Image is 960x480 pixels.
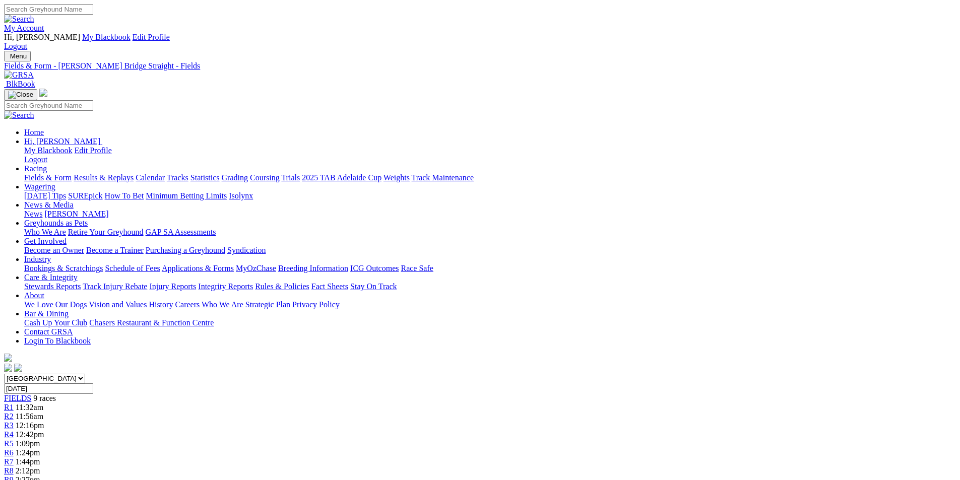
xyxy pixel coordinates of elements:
a: Track Maintenance [412,173,474,182]
a: SUREpick [68,191,102,200]
span: 1:09pm [16,439,40,448]
a: Schedule of Fees [105,264,160,272]
a: Edit Profile [133,33,170,41]
img: logo-grsa-white.png [39,89,47,97]
img: twitter.svg [14,364,22,372]
span: 2:12pm [16,466,40,475]
a: Careers [175,300,200,309]
img: Close [8,91,33,99]
a: Vision and Values [89,300,147,309]
a: Retire Your Greyhound [68,228,144,236]
img: logo-grsa-white.png [4,354,12,362]
span: 9 races [33,394,56,402]
a: Login To Blackbook [24,336,91,345]
a: Tracks [167,173,188,182]
div: My Account [4,33,956,51]
a: Fact Sheets [311,282,348,291]
a: Applications & Forms [162,264,234,272]
a: Who We Are [24,228,66,236]
a: Minimum Betting Limits [146,191,227,200]
img: Search [4,15,34,24]
input: Search [4,4,93,15]
div: Hi, [PERSON_NAME] [24,146,956,164]
a: MyOzChase [236,264,276,272]
a: Injury Reports [149,282,196,291]
a: R2 [4,412,14,421]
a: Purchasing a Greyhound [146,246,225,254]
a: Contact GRSA [24,327,73,336]
img: facebook.svg [4,364,12,372]
a: News & Media [24,200,74,209]
button: Toggle navigation [4,89,37,100]
a: R4 [4,430,14,439]
a: Home [24,128,44,136]
a: Grading [222,173,248,182]
div: News & Media [24,210,956,219]
a: Isolynx [229,191,253,200]
a: Edit Profile [75,146,112,155]
div: Care & Integrity [24,282,956,291]
a: ICG Outcomes [350,264,399,272]
a: Greyhounds as Pets [24,219,88,227]
a: Stay On Track [350,282,397,291]
a: Fields & Form [24,173,72,182]
div: Bar & Dining [24,318,956,327]
span: Hi, [PERSON_NAME] [4,33,80,41]
a: Breeding Information [278,264,348,272]
a: Industry [24,255,51,263]
a: Integrity Reports [198,282,253,291]
span: BlkBook [6,80,35,88]
img: Search [4,111,34,120]
a: FIELDS [4,394,31,402]
a: GAP SA Assessments [146,228,216,236]
a: Logout [4,42,27,50]
img: GRSA [4,71,34,80]
a: Trials [281,173,300,182]
div: About [24,300,956,309]
span: Menu [10,52,27,60]
a: Weights [383,173,410,182]
span: Hi, [PERSON_NAME] [24,137,100,146]
input: Search [4,100,93,111]
a: Bar & Dining [24,309,69,318]
a: Race Safe [401,264,433,272]
a: Wagering [24,182,55,191]
a: Calendar [136,173,165,182]
a: R5 [4,439,14,448]
button: Toggle navigation [4,51,31,61]
a: Logout [24,155,47,164]
a: History [149,300,173,309]
a: Rules & Policies [255,282,309,291]
a: Fields & Form - [PERSON_NAME] Bridge Straight - Fields [4,61,956,71]
span: 12:16pm [16,421,44,430]
a: My Blackbook [82,33,131,41]
input: Select date [4,383,93,394]
span: 11:56am [16,412,43,421]
a: R3 [4,421,14,430]
div: Racing [24,173,956,182]
a: R8 [4,466,14,475]
span: 11:32am [16,403,43,412]
div: Greyhounds as Pets [24,228,956,237]
a: Racing [24,164,47,173]
a: We Love Our Dogs [24,300,87,309]
a: R6 [4,448,14,457]
a: Cash Up Your Club [24,318,87,327]
span: 1:24pm [16,448,40,457]
a: About [24,291,44,300]
a: [PERSON_NAME] [44,210,108,218]
a: 2025 TAB Adelaide Cup [302,173,381,182]
span: 12:42pm [16,430,44,439]
a: Coursing [250,173,280,182]
a: Bookings & Scratchings [24,264,103,272]
a: Care & Integrity [24,273,78,282]
a: Syndication [227,246,266,254]
a: Chasers Restaurant & Function Centre [89,318,214,327]
a: My Blackbook [24,146,73,155]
